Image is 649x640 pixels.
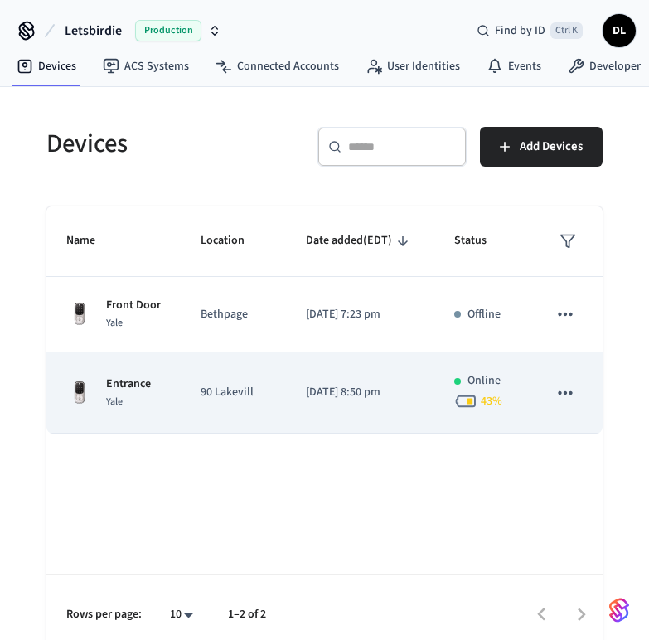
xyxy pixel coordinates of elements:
p: Entrance [106,376,151,393]
span: DL [604,16,634,46]
div: 10 [162,603,201,627]
span: 43 % [481,393,502,410]
p: Offline [467,306,501,323]
a: Events [473,51,555,81]
p: [DATE] 8:50 pm [306,384,414,401]
p: Online [467,372,501,390]
span: Add Devices [520,136,583,158]
button: DL [603,14,636,47]
button: Add Devices [480,127,603,167]
h5: Devices [46,127,298,161]
a: Connected Accounts [202,51,352,81]
span: Status [454,228,508,254]
p: Bethpage [201,306,266,323]
img: Yale Assure Touchscreen Wifi Smart Lock, Satin Nickel, Front [66,380,93,406]
span: Ctrl K [550,22,583,39]
p: [DATE] 7:23 pm [306,306,414,323]
div: Find by IDCtrl K [463,16,596,46]
span: Yale [106,316,123,330]
a: User Identities [352,51,473,81]
p: 90 Lakevill [201,384,266,401]
img: Yale Assure Touchscreen Wifi Smart Lock, Satin Nickel, Front [66,301,93,327]
a: Devices [3,51,90,81]
span: Letsbirdie [65,21,122,41]
a: ACS Systems [90,51,202,81]
span: Location [201,228,266,254]
span: Find by ID [495,22,545,39]
p: Front Door [106,297,161,314]
table: sticky table [46,206,603,434]
span: Yale [106,395,123,409]
span: Date added(EDT) [306,228,414,254]
img: SeamLogoGradient.69752ec5.svg [609,597,629,623]
span: Name [66,228,117,254]
p: Rows per page: [66,606,142,623]
p: 1–2 of 2 [228,606,266,623]
span: Production [135,20,201,41]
